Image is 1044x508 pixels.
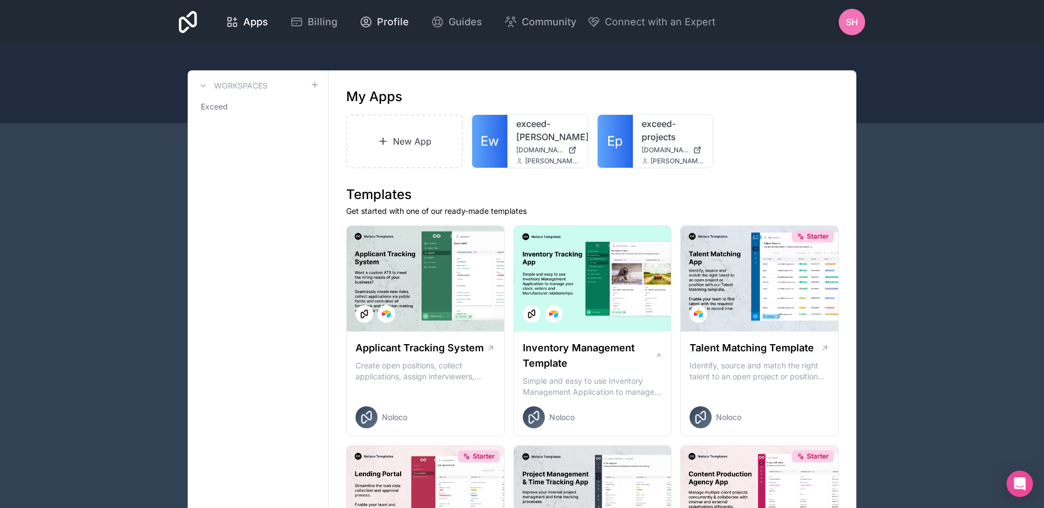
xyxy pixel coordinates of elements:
[587,14,715,30] button: Connect with an Expert
[690,360,829,382] p: Identify, source and match the right talent to an open project or position with our Talent Matchi...
[449,14,482,30] span: Guides
[516,146,579,154] a: [DOMAIN_NAME][PERSON_NAME]
[525,157,579,165] span: [PERSON_NAME][EMAIL_ADDRESS][DOMAIN_NAME]
[516,146,564,154] span: [DOMAIN_NAME][PERSON_NAME]
[382,310,391,318] img: Airtable Logo
[346,206,839,217] p: Get started with one of our ready-made templates
[651,157,704,165] span: [PERSON_NAME][EMAIL_ADDRESS][DOMAIN_NAME]
[523,376,663,397] p: Simple and easy to use Inventory Management Application to manage your stock, orders and Manufact...
[690,340,814,356] h1: Talent Matching Template
[308,14,337,30] span: Billing
[196,97,319,117] a: Exceed
[346,114,463,168] a: New App
[480,132,499,150] span: Ew
[642,146,704,154] a: [DOMAIN_NAME]
[346,186,839,203] h1: Templates
[694,310,703,318] img: Airtable Logo
[281,10,346,34] a: Billing
[846,15,858,29] span: SH
[516,117,579,143] a: exceed-[PERSON_NAME]
[422,10,491,34] a: Guides
[523,340,655,371] h1: Inventory Management Template
[1007,471,1033,497] div: Open Intercom Messenger
[642,117,704,143] a: exceed-projects
[201,101,228,112] span: Exceed
[642,146,689,154] span: [DOMAIN_NAME]
[807,232,829,241] span: Starter
[243,14,268,30] span: Apps
[605,14,715,30] span: Connect with an Expert
[549,310,558,318] img: Airtable Logo
[382,412,407,423] span: Noloco
[214,80,267,91] h3: Workspaces
[607,132,623,150] span: Ep
[356,340,484,356] h1: Applicant Tracking System
[807,452,829,461] span: Starter
[472,115,507,168] a: Ew
[495,10,585,34] a: Community
[473,452,495,461] span: Starter
[522,14,576,30] span: Community
[356,360,495,382] p: Create open positions, collect applications, assign interviewers, centralise candidate feedback a...
[346,88,402,106] h1: My Apps
[549,412,575,423] span: Noloco
[196,79,267,92] a: Workspaces
[351,10,418,34] a: Profile
[377,14,409,30] span: Profile
[716,412,741,423] span: Noloco
[217,10,277,34] a: Apps
[598,115,633,168] a: Ep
